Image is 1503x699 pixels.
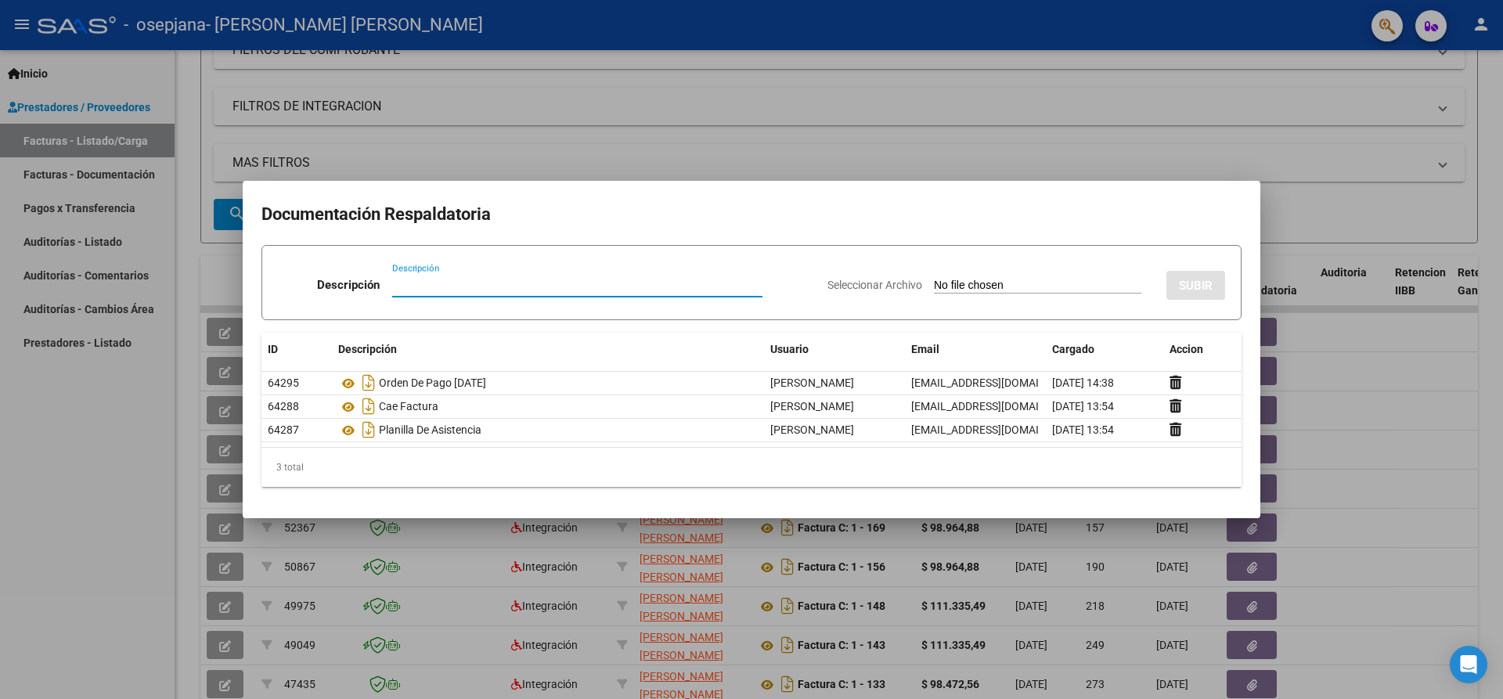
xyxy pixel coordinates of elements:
[1170,343,1203,355] span: Accion
[1046,333,1163,366] datatable-header-cell: Cargado
[1052,423,1114,436] span: [DATE] 13:54
[261,200,1242,229] h2: Documentación Respaldatoria
[827,279,922,291] span: Seleccionar Archivo
[911,423,1085,436] span: [EMAIL_ADDRESS][DOMAIN_NAME]
[268,343,278,355] span: ID
[268,377,299,389] span: 64295
[359,394,379,419] i: Descargar documento
[1179,279,1213,293] span: SUBIR
[268,400,299,413] span: 64288
[359,417,379,442] i: Descargar documento
[332,333,764,366] datatable-header-cell: Descripción
[317,276,380,294] p: Descripción
[261,333,332,366] datatable-header-cell: ID
[268,423,299,436] span: 64287
[1166,271,1225,300] button: SUBIR
[338,343,397,355] span: Descripción
[338,394,758,419] div: Cae Factura
[1052,377,1114,389] span: [DATE] 14:38
[338,370,758,395] div: Orden De Pago [DATE]
[770,400,854,413] span: [PERSON_NAME]
[770,377,854,389] span: [PERSON_NAME]
[1052,343,1094,355] span: Cargado
[911,343,939,355] span: Email
[905,333,1046,366] datatable-header-cell: Email
[338,417,758,442] div: Planilla De Asistencia
[359,370,379,395] i: Descargar documento
[764,333,905,366] datatable-header-cell: Usuario
[1052,400,1114,413] span: [DATE] 13:54
[770,343,809,355] span: Usuario
[1450,646,1487,683] div: Open Intercom Messenger
[911,400,1085,413] span: [EMAIL_ADDRESS][DOMAIN_NAME]
[911,377,1085,389] span: [EMAIL_ADDRESS][DOMAIN_NAME]
[770,423,854,436] span: [PERSON_NAME]
[261,448,1242,487] div: 3 total
[1163,333,1242,366] datatable-header-cell: Accion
